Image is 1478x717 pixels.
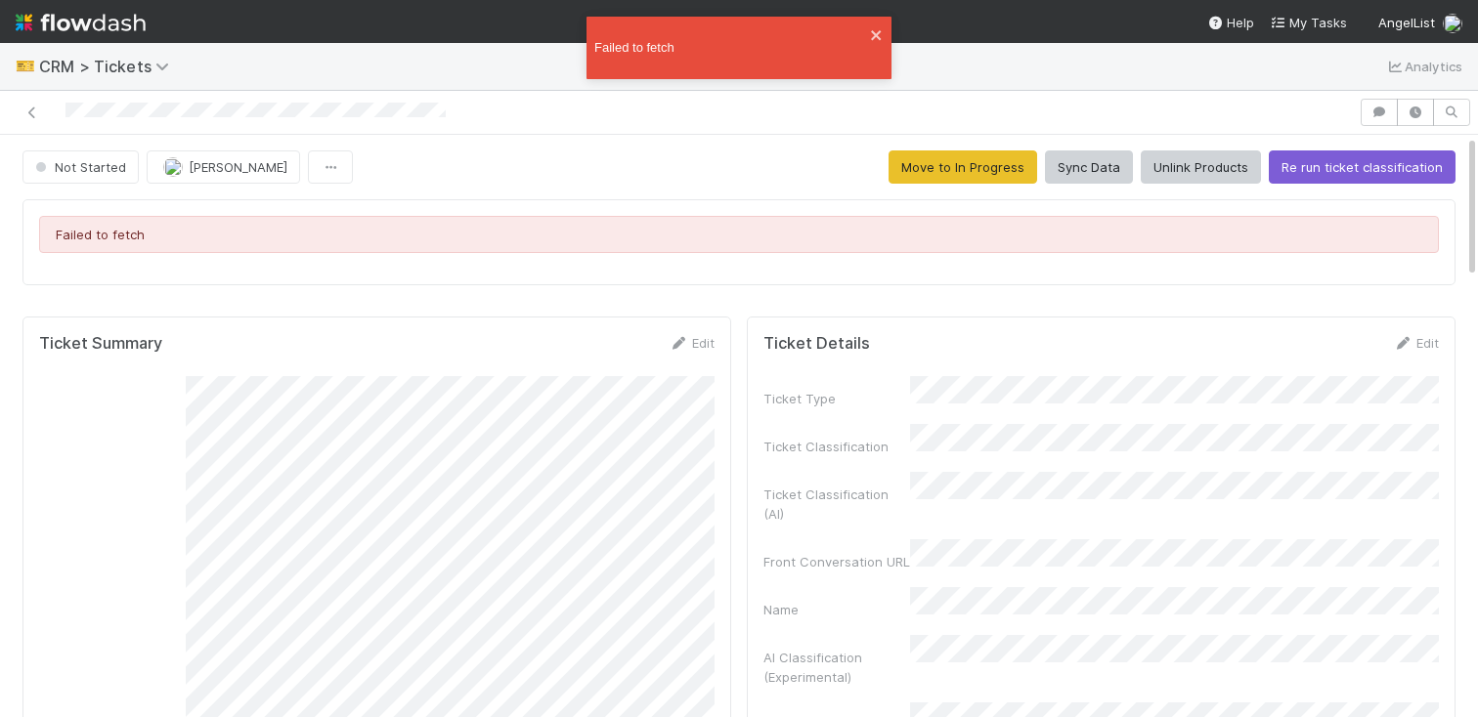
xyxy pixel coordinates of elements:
button: Sync Data [1045,150,1133,184]
button: Move to In Progress [889,150,1037,184]
div: Ticket Classification [763,437,910,456]
div: Front Conversation URL [763,552,910,571]
img: avatar_6cb813a7-f212-4ca3-9382-463c76e0b247.png [1443,14,1462,33]
div: Name [763,600,910,619]
span: CRM > Tickets [39,57,179,76]
button: Unlink Products [1141,150,1261,184]
div: Failed to fetch [39,216,1439,253]
span: Not Started [31,159,126,175]
h5: Ticket Summary [39,334,162,354]
div: Ticket Type [763,389,910,408]
span: [PERSON_NAME] [189,159,287,175]
div: Ticket Classification (AI) [763,485,910,524]
a: My Tasks [1270,13,1347,32]
span: AngelList [1378,15,1435,30]
button: Re run ticket classification [1269,150,1456,184]
a: Edit [1393,335,1439,351]
div: Help [1207,13,1254,32]
h5: Ticket Details [763,334,870,354]
button: [PERSON_NAME] [147,150,300,184]
button: Not Started [22,150,139,184]
div: Failed to fetch [594,38,870,58]
a: Analytics [1385,55,1462,78]
button: close [870,24,884,44]
span: My Tasks [1270,15,1347,30]
img: avatar_6cb813a7-f212-4ca3-9382-463c76e0b247.png [163,157,183,177]
img: logo-inverted-e16ddd16eac7371096b0.svg [16,6,146,39]
span: 🎫 [16,58,35,74]
a: Edit [669,335,715,351]
div: AI Classification (Experimental) [763,648,910,687]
